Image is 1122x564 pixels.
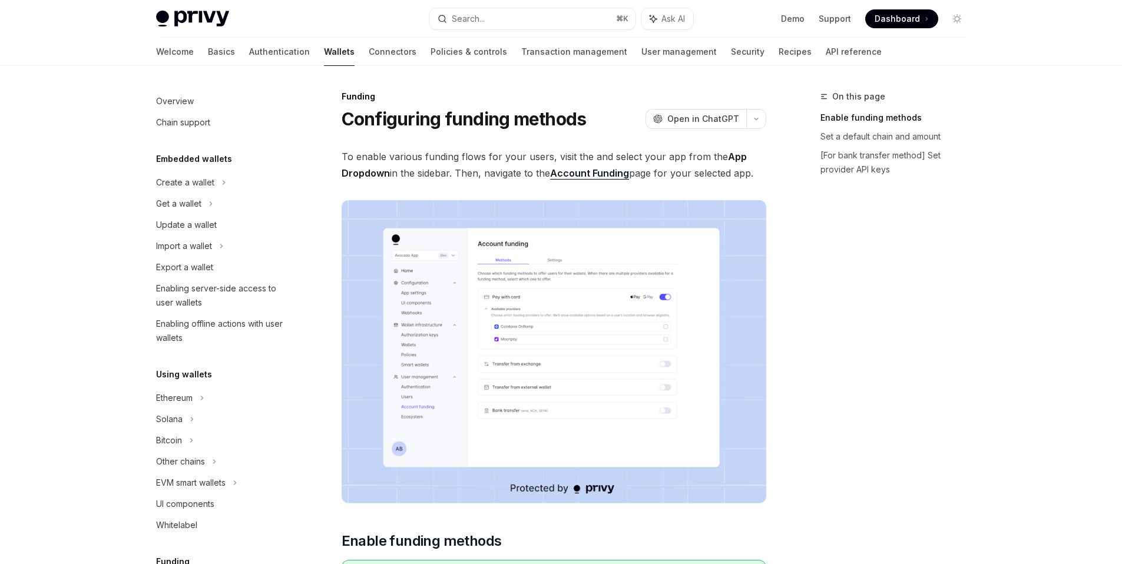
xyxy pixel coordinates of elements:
[550,167,629,180] a: Account Funding
[820,127,976,146] a: Set a default chain and amount
[641,38,717,66] a: User management
[156,197,201,211] div: Get a wallet
[731,38,764,66] a: Security
[156,367,212,381] h5: Using wallets
[147,278,297,313] a: Enabling server-side access to user wallets
[661,13,685,25] span: Ask AI
[156,454,205,469] div: Other chains
[156,152,232,166] h5: Embedded wallets
[452,12,485,26] div: Search...
[342,91,766,102] div: Funding
[156,239,212,253] div: Import a wallet
[646,109,746,129] button: Open in ChatGPT
[342,532,502,550] span: Enable funding methods
[249,38,310,66] a: Authentication
[156,260,213,274] div: Export a wallet
[147,515,297,536] a: Whitelabel
[781,13,805,25] a: Demo
[431,38,507,66] a: Policies & controls
[156,518,197,532] div: Whitelabel
[875,13,920,25] span: Dashboard
[616,14,628,24] span: ⌘ K
[342,108,587,130] h1: Configuring funding methods
[948,9,967,28] button: Toggle dark mode
[147,257,297,278] a: Export a wallet
[521,38,627,66] a: Transaction management
[156,391,193,405] div: Ethereum
[826,38,882,66] a: API reference
[156,94,194,108] div: Overview
[641,8,693,29] button: Ask AI
[156,281,290,310] div: Enabling server-side access to user wallets
[820,146,976,179] a: [For bank transfer method] Set provider API keys
[156,175,214,190] div: Create a wallet
[429,8,636,29] button: Search...⌘K
[156,115,210,130] div: Chain support
[208,38,235,66] a: Basics
[147,91,297,112] a: Overview
[147,214,297,235] a: Update a wallet
[156,218,217,232] div: Update a wallet
[820,108,976,127] a: Enable funding methods
[156,317,290,345] div: Enabling offline actions with user wallets
[147,313,297,349] a: Enabling offline actions with user wallets
[865,9,938,28] a: Dashboard
[667,113,739,125] span: Open in ChatGPT
[819,13,851,25] a: Support
[779,38,812,66] a: Recipes
[324,38,355,66] a: Wallets
[156,476,226,490] div: EVM smart wallets
[156,497,214,511] div: UI components
[147,112,297,133] a: Chain support
[147,493,297,515] a: UI components
[156,38,194,66] a: Welcome
[832,89,885,104] span: On this page
[156,412,183,426] div: Solana
[369,38,416,66] a: Connectors
[156,11,229,27] img: light logo
[156,433,182,447] div: Bitcoin
[342,200,766,503] img: Fundingupdate PNG
[342,148,766,181] span: To enable various funding flows for your users, visit the and select your app from the in the sid...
